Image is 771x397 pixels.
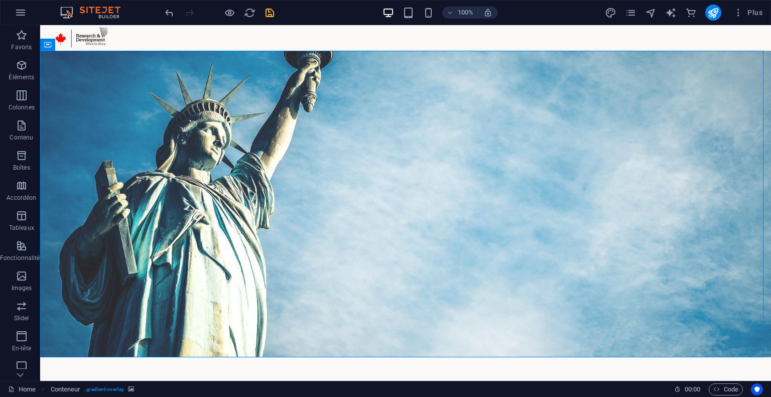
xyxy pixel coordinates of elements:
[674,383,701,395] h6: Durée de la session
[12,284,32,292] p: Images
[9,103,35,111] p: Colonnes
[8,383,36,395] a: Cliquez pour annuler la sélection. Double-cliquez pour ouvrir Pages.
[692,385,693,393] span: :
[645,7,657,19] button: navigator
[705,5,721,21] button: publish
[163,7,175,19] button: undo
[58,7,133,19] img: Editor Logo
[51,383,135,395] nav: breadcrumb
[625,7,637,19] button: pages
[751,383,763,395] button: Usercentrics
[7,194,36,202] p: Accordéon
[685,7,697,19] button: commerce
[84,383,124,395] span: . gradient-overlay
[625,7,636,19] i: Pages (Ctrl+Alt+S)
[10,134,33,142] p: Contenu
[665,7,677,19] button: text_generator
[11,43,32,51] p: Favoris
[729,5,766,21] button: Plus
[51,383,81,395] span: Cliquez pour sélectionner. Double-cliquez pour modifier.
[12,344,31,352] p: En-tête
[13,164,30,172] p: Boîtes
[243,7,255,19] button: reload
[733,8,762,18] span: Plus
[645,7,657,19] i: Navigateur
[164,7,175,19] i: Annuler : Déplacer les éléments (Ctrl+Z)
[685,383,700,395] span: 00 00
[709,383,743,395] button: Code
[605,7,617,19] button: design
[483,8,492,17] i: Lors du redimensionnement, ajuster automatiquement le niveau de zoom en fonction de l'appareil sé...
[457,7,473,19] h6: 100%
[14,314,30,322] p: Slider
[128,386,134,392] i: Cet élément contient un arrière-plan.
[605,7,616,19] i: Design (Ctrl+Alt+Y)
[9,73,34,81] p: Éléments
[685,7,697,19] i: E-commerce
[442,7,478,19] button: 100%
[665,7,677,19] i: AI Writer
[264,7,276,19] button: save
[9,224,34,232] p: Tableaux
[713,383,738,395] span: Code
